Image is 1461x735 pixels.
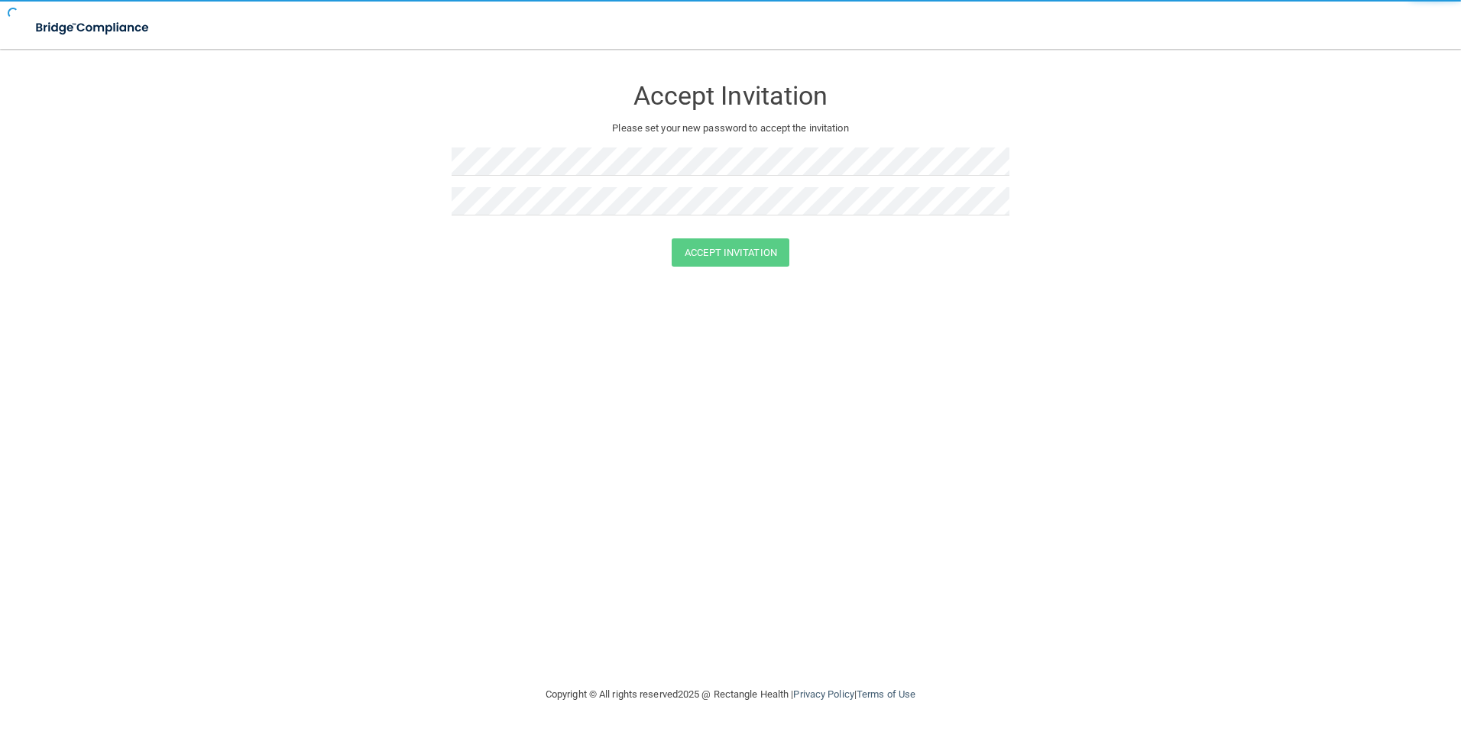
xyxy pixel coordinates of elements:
button: Accept Invitation [672,238,789,267]
p: Please set your new password to accept the invitation [463,119,998,138]
a: Privacy Policy [793,688,854,700]
img: bridge_compliance_login_screen.278c3ca4.svg [23,12,164,44]
h3: Accept Invitation [452,82,1009,110]
a: Terms of Use [857,688,915,700]
div: Copyright © All rights reserved 2025 @ Rectangle Health | | [452,670,1009,719]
